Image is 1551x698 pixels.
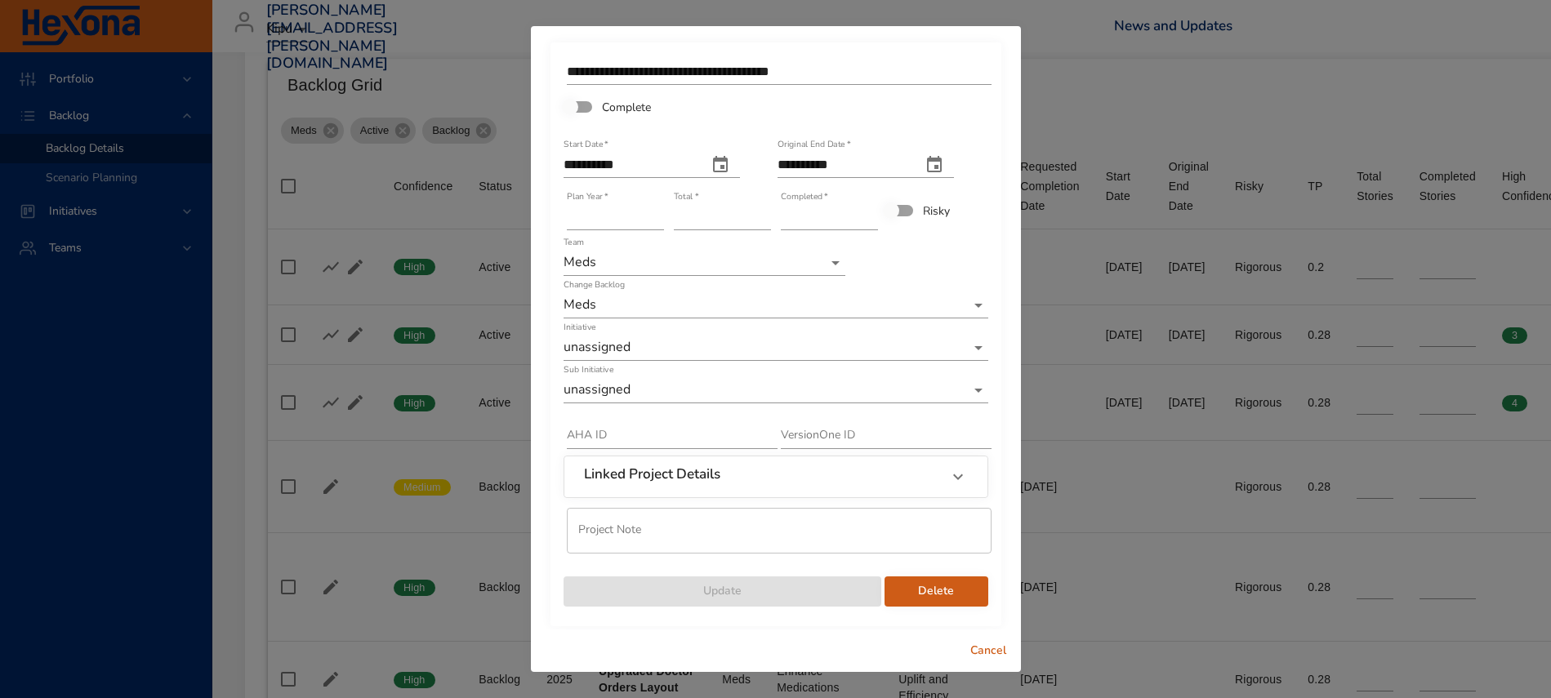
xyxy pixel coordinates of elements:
span: Delete [898,581,975,602]
div: Meds [564,250,845,276]
button: start date [701,145,740,185]
label: Completed [781,193,828,202]
span: Complete [602,99,651,116]
button: Cancel [962,636,1014,666]
label: Initiative [564,323,595,332]
button: Delete [885,576,988,607]
label: Change Backlog [564,281,625,290]
label: Original End Date [778,140,850,149]
label: Total [674,193,698,202]
label: Sub Initiative [564,366,613,375]
h6: Linked Project Details [584,466,720,482]
label: Start Date [564,140,608,149]
div: Meds [564,292,988,318]
span: Cancel [969,641,1008,661]
label: Plan Year [567,193,608,202]
div: unassigned [564,377,988,403]
span: Risky [923,202,950,220]
div: unassigned [564,335,988,361]
div: Linked Project Details [564,456,987,497]
label: Team [564,238,584,247]
button: original end date [915,145,954,185]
